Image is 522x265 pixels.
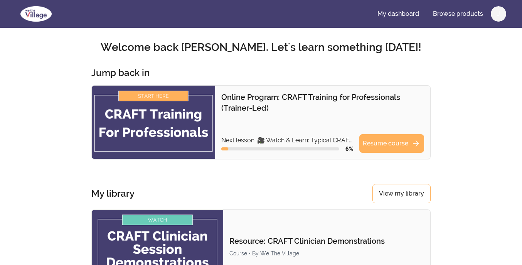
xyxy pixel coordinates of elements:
h3: Jump back in [91,67,150,79]
span: arrow_forward [411,139,421,148]
h3: My library [91,187,135,200]
p: Next lesson: 🎥 Watch & Learn: Typical CRAFT Format [221,136,353,145]
div: Course progress [221,147,339,150]
a: Resume coursearrow_forward [359,134,424,153]
div: Course • By We The Village [229,250,424,257]
p: Online Program: CRAFT Training for Professionals (Trainer-Led) [221,92,424,113]
h2: Welcome back [PERSON_NAME]. Let's learn something [DATE]! [16,41,506,54]
a: View my library [372,184,431,203]
a: Browse products [427,5,489,23]
nav: Main [371,5,506,23]
span: 6 % [345,146,353,152]
img: Product image for Online Program: CRAFT Training for Professionals (Trainer-Led) [92,86,215,159]
img: We The Village logo [16,5,56,23]
p: Resource: CRAFT Clinician Demonstrations [229,236,424,246]
button: J [491,6,506,22]
a: My dashboard [371,5,425,23]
